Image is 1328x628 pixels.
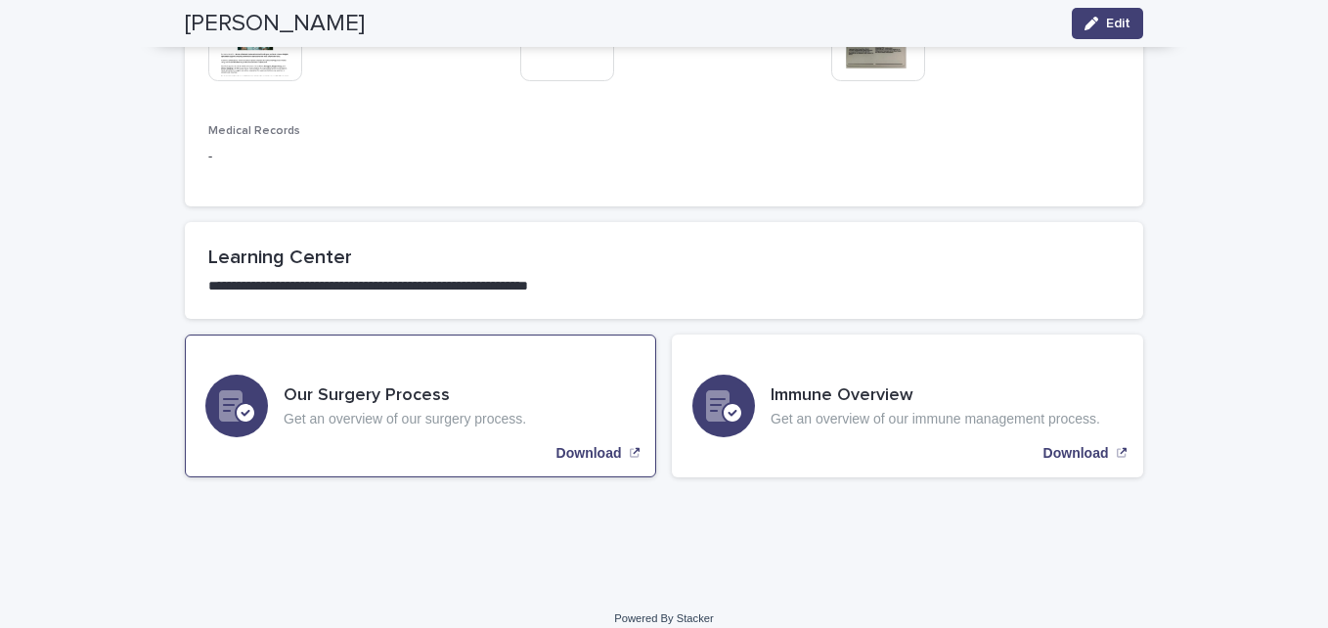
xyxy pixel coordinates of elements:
a: Powered By Stacker [614,612,713,624]
p: - [208,147,497,167]
h2: [PERSON_NAME] [185,10,365,38]
p: Get an overview of our surgery process. [284,411,526,427]
span: Edit [1106,17,1130,30]
a: Download [672,335,1143,477]
p: Download [556,445,622,462]
button: Edit [1072,8,1143,39]
p: Download [1043,445,1109,462]
h2: Learning Center [208,246,1120,269]
p: Get an overview of our immune management process. [771,411,1100,427]
h3: Immune Overview [771,385,1100,407]
a: Download [185,335,656,477]
h3: Our Surgery Process [284,385,526,407]
span: Medical Records [208,125,300,137]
